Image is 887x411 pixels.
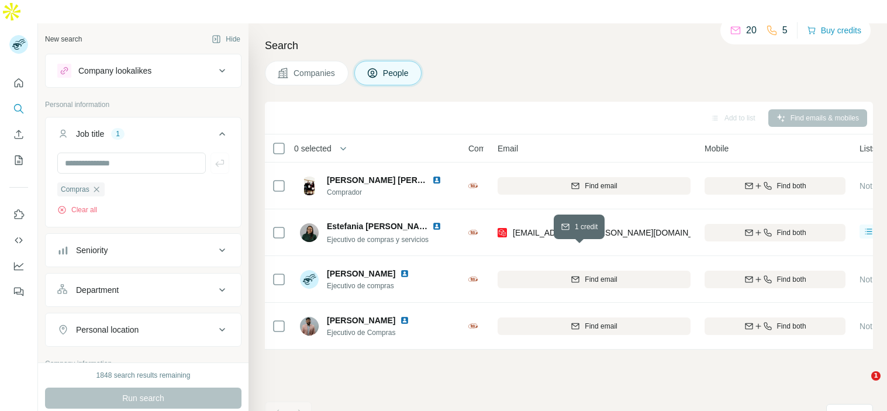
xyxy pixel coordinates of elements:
[9,230,28,251] button: Use Surfe API
[61,184,89,195] span: Compras
[57,205,97,215] button: Clear all
[498,177,691,195] button: Find email
[705,271,845,288] button: Find both
[9,124,28,145] button: Enrich CSV
[45,358,241,369] p: Company information
[871,371,881,381] span: 1
[46,236,241,264] button: Seniority
[327,316,395,325] span: [PERSON_NAME]
[327,327,423,338] span: Ejecutivo de Compras
[746,23,757,37] p: 20
[468,183,478,188] img: Logo of Nutriwell
[585,274,617,285] span: Find email
[46,276,241,304] button: Department
[327,222,434,231] span: Estefania [PERSON_NAME]
[513,228,719,237] span: [EMAIL_ADDRESS][PERSON_NAME][DOMAIN_NAME]
[76,324,139,336] div: Personal location
[265,37,873,54] h4: Search
[468,230,478,235] img: Logo of Nutriwell
[111,129,125,139] div: 1
[777,181,806,191] span: Find both
[847,371,875,399] iframe: Intercom live chat
[498,143,518,154] span: Email
[468,323,478,329] img: Logo of Nutriwell
[76,284,119,296] div: Department
[585,321,617,331] span: Find email
[498,227,507,239] img: provider prospeo logo
[777,321,806,331] span: Find both
[300,223,319,242] img: Avatar
[327,175,467,185] span: [PERSON_NAME] [PERSON_NAME]
[203,30,249,48] button: Hide
[9,72,28,94] button: Quick start
[705,177,845,195] button: Find both
[46,120,241,153] button: Job title1
[78,65,151,77] div: Company lookalikes
[96,370,191,381] div: 1848 search results remaining
[705,224,845,241] button: Find both
[294,143,332,154] span: 0 selected
[300,177,319,195] img: Avatar
[860,143,876,154] span: Lists
[9,150,28,171] button: My lists
[294,67,336,79] span: Companies
[468,277,478,282] img: Logo of Nutriwell
[705,317,845,335] button: Find both
[400,316,409,325] img: LinkedIn logo
[9,204,28,225] button: Use Surfe on LinkedIn
[383,67,410,79] span: People
[76,128,104,140] div: Job title
[432,222,441,231] img: LinkedIn logo
[46,316,241,344] button: Personal location
[432,175,441,185] img: LinkedIn logo
[498,271,691,288] button: Find email
[9,98,28,119] button: Search
[585,181,617,191] span: Find email
[400,269,409,278] img: LinkedIn logo
[777,274,806,285] span: Find both
[327,281,423,291] span: Ejecutivo de compras
[327,236,429,244] span: Ejecutivo de compras y servicios
[9,255,28,277] button: Dashboard
[807,22,861,39] button: Buy credits
[45,99,241,110] p: Personal information
[777,227,806,238] span: Find both
[76,244,108,256] div: Seniority
[782,23,788,37] p: 5
[300,270,319,289] img: Avatar
[468,143,503,154] span: Company
[327,269,395,278] span: [PERSON_NAME]
[46,57,241,85] button: Company lookalikes
[9,281,28,302] button: Feedback
[327,187,455,198] span: Comprador
[498,317,691,335] button: Find email
[45,34,82,44] div: New search
[705,143,729,154] span: Mobile
[300,317,319,336] img: Avatar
